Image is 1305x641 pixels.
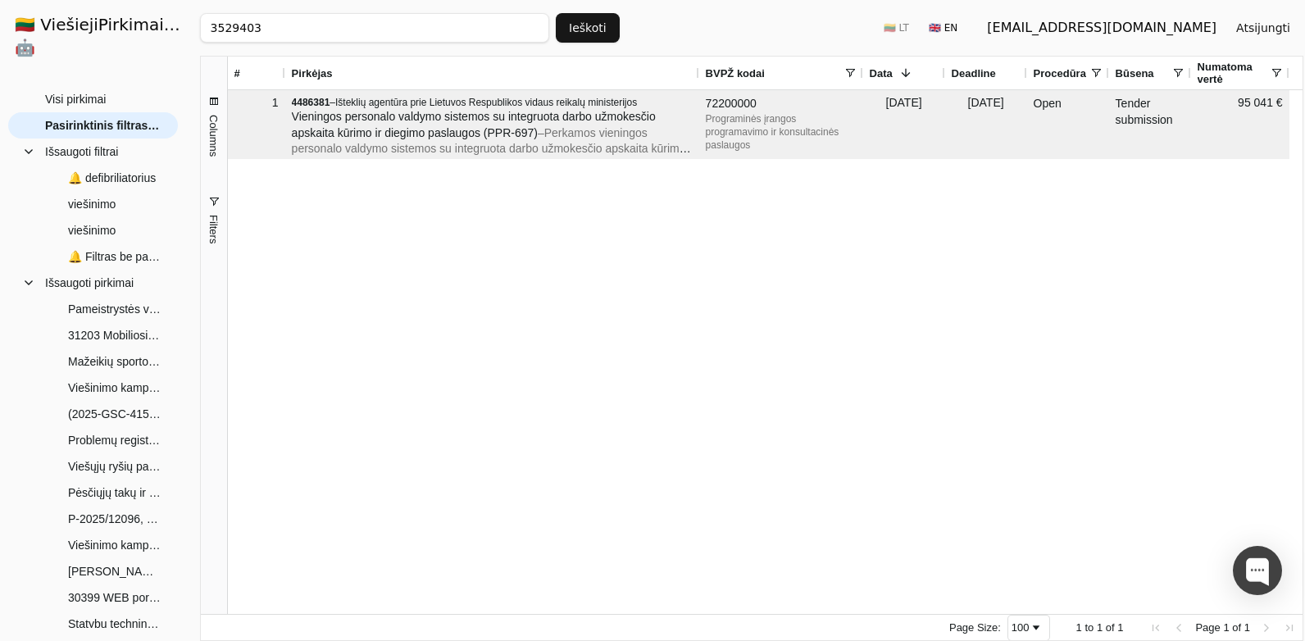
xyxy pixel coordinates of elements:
span: – Perkamos vieningos personalo valdymo sistemos su integruota darbo užmokesčio apskaita kūrimo ir... [292,126,691,171]
div: Tender submission [1109,90,1191,158]
span: BVPŽ kodai [706,67,765,80]
span: P-2025/12096, Mokslo paskirties modulinio pastato (gaminio) lopšelio-darželio Nidos g. 2A, Dercek... [68,507,161,531]
button: Ieškoti [556,13,620,43]
span: Data [870,67,893,80]
div: Page Size [1007,615,1050,641]
div: First Page [1149,621,1162,634]
div: [DATE] [863,90,945,158]
span: Problemų registravimo ir administravimo informacinės sistemos sukūrimo, įdiegimo, palaikymo ir ap... [68,428,161,452]
span: 1 [1076,621,1082,634]
span: viešinimo [68,192,116,216]
div: Last Page [1283,621,1296,634]
span: Visi pirkimai [45,87,106,111]
input: Greita paieška... [200,13,549,43]
span: Page [1195,621,1220,634]
span: of [1232,621,1241,634]
span: Pėsčiųjų takų ir automobilių stovėjimo aikštelių sutvarkymo darbai. [68,480,161,505]
div: Page Size: [949,621,1001,634]
span: Išteklių agentūra prie Lietuvos Respublikos vidaus reikalų ministerijos [335,97,637,108]
span: 1 [1097,621,1103,634]
span: Columns [207,115,220,157]
div: Next Page [1260,621,1273,634]
div: Programinės įrangos programavimo ir konsultacinės paslaugos [706,112,857,152]
div: – [292,96,693,109]
span: Mažeikių sporto ir pramogų centro Sedos g. 55, Mažeikiuose statybos valdymo, įskaitant statybos t... [68,349,161,374]
span: Vieningos personalo valdymo sistemos su integruota darbo užmokesčio apskaita kūrimo ir diegimo pa... [292,110,656,139]
span: 1 [1223,621,1229,634]
span: Viešinimo kampanija "Persėsk į elektromobilį" [68,533,161,557]
div: Previous Page [1172,621,1185,634]
button: 🇬🇧 EN [919,15,967,41]
span: to [1084,621,1094,634]
span: Viešinimo kampanija "Persėsk į elektromobilį" [68,375,161,400]
button: Atsijungti [1223,13,1303,43]
span: 🔔 defibriliatorius [68,166,156,190]
span: Būsena [1116,67,1154,80]
div: 72200000 [706,96,857,112]
span: 31203 Mobiliosios programėlės, interneto svetainės ir interneto parduotuvės sukūrimas su vystymo ... [68,323,161,348]
span: Išsaugoti filtrai [45,139,118,164]
span: 4486381 [292,97,330,108]
span: Pirkėjas [292,67,333,80]
span: Filters [207,215,220,243]
span: 🔔 Filtras be pavadinimo [68,244,161,269]
span: Numatoma vertė [1198,61,1270,85]
div: 95 041 € [1191,90,1289,158]
span: viešinimo [68,218,116,243]
span: Procedūra [1034,67,1086,80]
span: Pameistrystės viešinimo Lietuvoje komunikacijos strategijos įgyvendinimas [68,297,161,321]
span: Deadline [952,67,996,80]
span: # [234,67,240,80]
span: 1 [1244,621,1250,634]
div: [EMAIL_ADDRESS][DOMAIN_NAME] [987,18,1216,38]
span: 30399 WEB portalų programavimo ir konsultavimo paslaugos [68,585,161,610]
span: [PERSON_NAME] valdymo informacinė sistema / Asset management information system [68,559,161,584]
span: of [1106,621,1115,634]
span: Statybų techninės priežiūros paslaugos [68,611,161,636]
div: 1 [234,91,279,115]
span: (2025-GSC-415) Personalo valdymo sistemos nuomos ir kitos paslaugos [68,402,161,426]
span: 1 [1117,621,1123,634]
span: Išsaugoti pirkimai [45,270,134,295]
span: Viešųjų ryšių paslaugos [68,454,161,479]
span: Pasirinktinis filtras (1) [45,113,161,138]
div: 100 [1012,621,1030,634]
div: Open [1027,90,1109,158]
div: [DATE] [945,90,1027,158]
